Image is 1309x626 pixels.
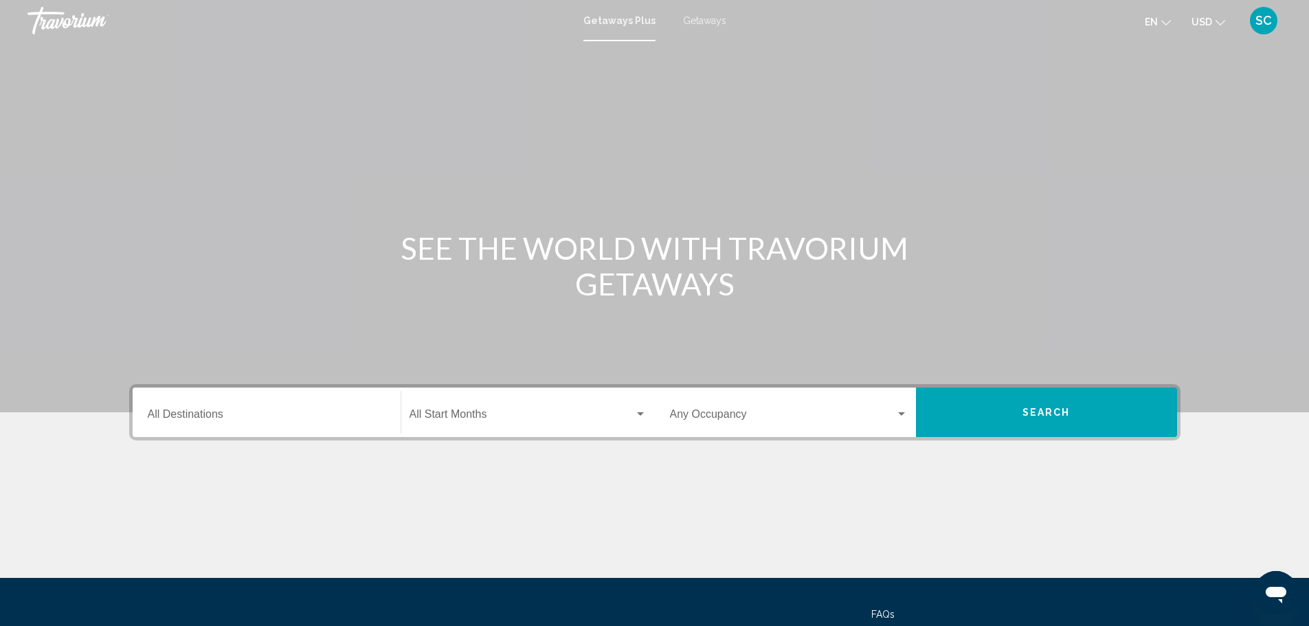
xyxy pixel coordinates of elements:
a: FAQs [871,609,895,620]
div: Search widget [133,388,1177,437]
h1: SEE THE WORLD WITH TRAVORIUM GETAWAYS [397,230,913,302]
button: Change language [1145,12,1171,32]
a: Getaways [683,15,726,26]
button: User Menu [1246,6,1282,35]
span: SC [1255,14,1272,27]
span: Search [1022,407,1071,418]
a: Travorium [27,7,570,34]
a: Getaways Plus [583,15,656,26]
button: Change currency [1191,12,1225,32]
span: en [1145,16,1158,27]
button: Search [916,388,1177,437]
iframe: Button to launch messaging window [1254,571,1298,615]
span: USD [1191,16,1212,27]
